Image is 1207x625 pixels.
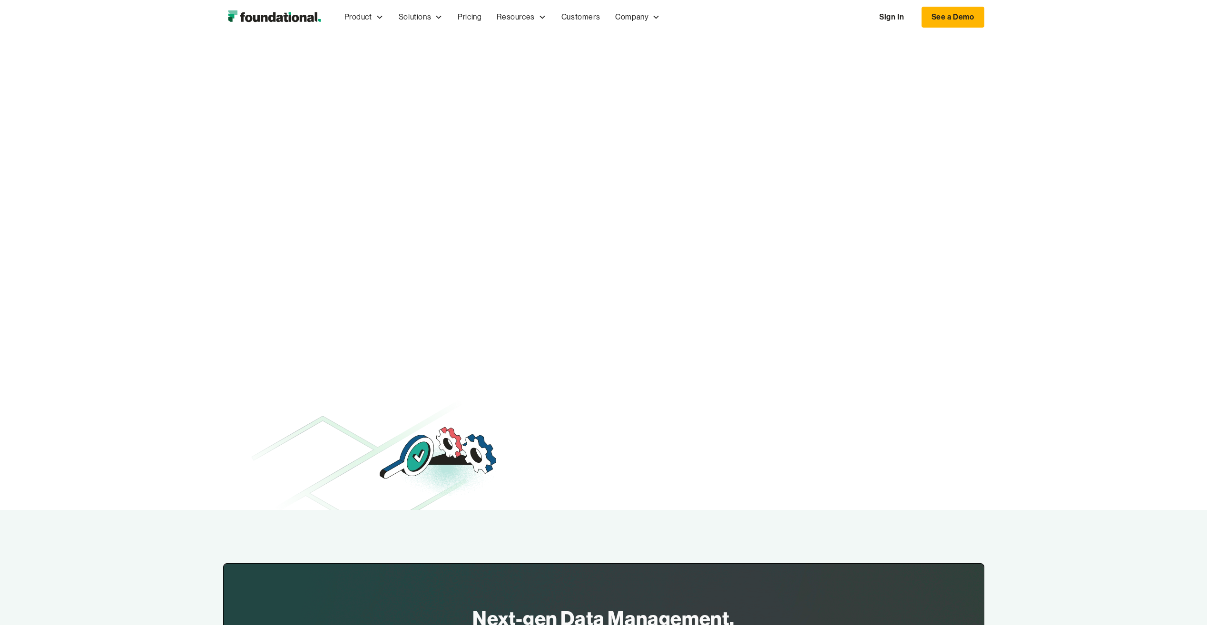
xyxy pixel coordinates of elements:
a: See a Demo [922,7,984,28]
div: Product [344,11,372,23]
img: Foundational Logo [223,8,325,27]
a: Customers [554,1,608,33]
a: Sign In [870,7,913,27]
a: Pricing [450,1,489,33]
div: Company [615,11,648,23]
div: Solutions [399,11,431,23]
div: Resources [497,11,534,23]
